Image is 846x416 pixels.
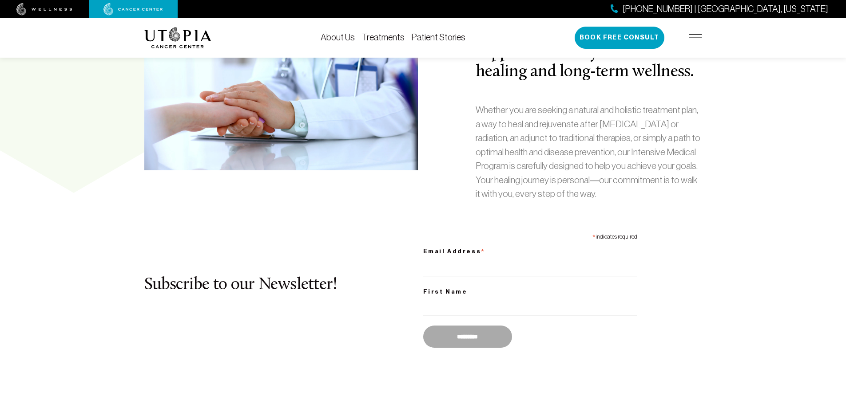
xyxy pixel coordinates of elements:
div: indicates required [423,229,637,242]
a: Treatments [362,32,405,42]
a: Patient Stories [412,32,465,42]
span: [PHONE_NUMBER] | [GEOGRAPHIC_DATA], [US_STATE] [623,3,828,16]
a: [PHONE_NUMBER] | [GEOGRAPHIC_DATA], [US_STATE] [611,3,828,16]
img: logo [144,27,211,48]
label: First Name [423,286,637,297]
img: icon-hamburger [689,34,702,41]
label: Email Address [423,242,637,258]
img: wellness [16,3,72,16]
button: Book Free Consult [575,27,664,49]
img: cancer center [103,3,163,16]
h2: Subscribe to our Newsletter! [144,276,423,294]
p: Whether you are seeking a natural and holistic treatment plan, a way to heal and rejuvenate after... [476,103,702,201]
a: About Us [321,32,355,42]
